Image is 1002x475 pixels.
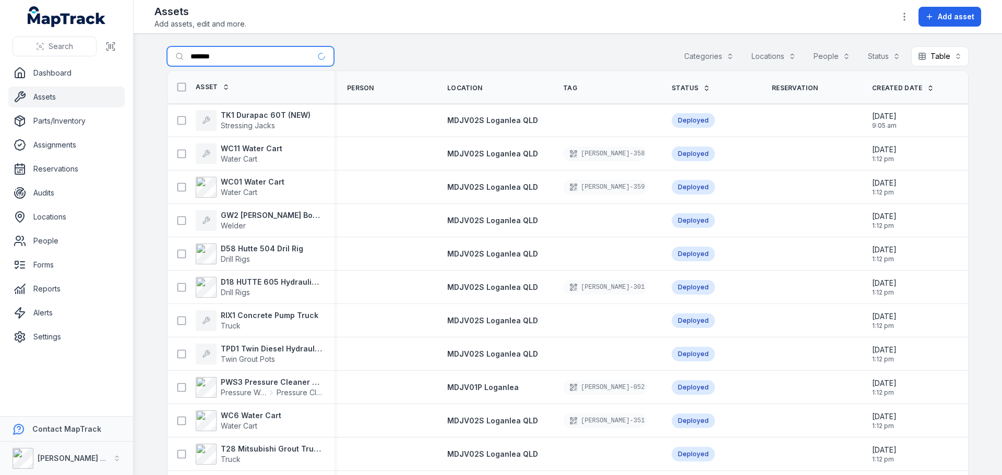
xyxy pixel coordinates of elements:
a: Forms [8,254,125,275]
div: Deployed [672,413,715,428]
time: 3/24/2025, 1:12:59 PM [872,245,897,263]
span: Location [447,84,482,92]
strong: RIX1 Concrete Pump Truck [221,310,318,321]
span: MDJV02S Loganlea QLD [447,349,538,358]
span: MDJV02S Loganlea QLD [447,283,538,291]
a: MDJV02S Loganlea QLD [447,449,538,459]
span: [DATE] [872,278,897,288]
strong: TPD1 Twin Diesel Hydraulic Grout Pot [221,344,322,354]
span: 1:12 pm [872,355,897,363]
span: Created Date [872,84,923,92]
div: Deployed [672,447,715,461]
time: 3/24/2025, 1:12:59 PM [872,311,897,330]
span: Water Cart [221,421,257,430]
a: Audits [8,182,125,203]
span: Truck [221,455,241,464]
time: 3/24/2025, 1:12:59 PM [872,144,897,163]
time: 3/24/2025, 1:12:59 PM [872,445,897,464]
div: [PERSON_NAME]-358 [563,147,647,161]
a: Reports [8,278,125,299]
strong: GW2 [PERSON_NAME] Bobcat 200 Air Pak Diesel [221,210,322,221]
span: Search [49,41,73,52]
strong: PWS3 Pressure Cleaner Skid Mounted [221,377,322,387]
span: [DATE] [872,178,897,188]
a: MDJV02S Loganlea QLD [447,315,538,326]
span: Person [347,84,374,92]
div: [PERSON_NAME]-052 [563,380,647,395]
a: Reservations [8,159,125,179]
a: TK1 Durapac 60T (NEW)Stressing Jacks [196,110,311,131]
span: [DATE] [872,245,897,255]
strong: Contact MapTrack [32,424,101,433]
div: Deployed [672,280,715,295]
strong: [PERSON_NAME] Group [38,454,123,462]
span: Reservation [772,84,818,92]
div: Deployed [672,313,715,328]
time: 7/4/2025, 9:05:51 AM [872,111,897,130]
span: 9:05 am [872,121,897,130]
a: Asset [196,83,230,91]
span: Status [672,84,699,92]
span: Drill Rigs [221,288,250,297]
a: TPD1 Twin Diesel Hydraulic Grout PotTwin Grout Pots [196,344,322,364]
strong: WC6 Water Cart [221,410,281,421]
span: Drill Rigs [221,254,250,263]
span: MDJV02S Loganlea QLD [447,149,538,158]
a: MDJV02S Loganlea QLD [447,149,538,159]
span: Welder [221,221,246,230]
div: [PERSON_NAME]-301 [563,280,647,295]
span: Water Cart [221,188,257,197]
strong: D58 Hutte 504 Dril Rig [221,243,303,254]
span: [DATE] [872,378,897,388]
a: MDJV02S Loganlea QLD [447,249,538,259]
span: MDJV02S Loganlea QLD [447,182,538,191]
a: MDJV02S Loganlea QLD [447,282,538,293]
strong: WC11 Water Cart [221,143,282,154]
span: 1:12 pm [872,255,897,263]
strong: D18 HUTTE 605 Hydraulic Crawler Drill Rig [221,277,322,287]
a: Dashboard [8,63,125,83]
span: MDJV02S Loganlea QLD [447,316,538,325]
span: [DATE] [872,311,897,322]
button: Categories [677,46,741,66]
span: MDJV02S Loganlea QLD [447,216,538,225]
span: Stressing Jacks [221,121,275,130]
h2: Assets [154,4,246,19]
a: People [8,230,125,251]
span: Pressure Cleaner Skid Mounted [277,387,322,398]
div: Deployed [672,347,715,361]
span: 1:12 pm [872,222,897,230]
strong: TK1 Durapac 60T (NEW) [221,110,311,120]
div: Deployed [672,147,715,161]
a: MDJV02S Loganlea QLD [447,349,538,359]
a: WC6 Water CartWater Cart [196,410,281,431]
span: Twin Grout Pots [221,355,275,363]
span: [DATE] [872,111,897,121]
span: [DATE] [872,411,897,422]
span: Add asset [938,11,974,22]
span: Add assets, edit and more. [154,19,246,29]
span: MDJV02S Loganlea QLD [447,449,538,458]
button: Search [13,36,97,56]
div: [PERSON_NAME]-351 [563,413,647,428]
span: 1:12 pm [872,288,897,297]
a: MDJV02S Loganlea QLD [447,416,538,426]
a: MDJV02S Loganlea QLD [447,215,538,226]
span: Asset [196,83,218,91]
div: Deployed [672,213,715,228]
button: Locations [745,46,803,66]
div: Deployed [672,180,715,194]
a: Created Date [872,84,934,92]
a: Assets [8,87,125,107]
div: Deployed [672,380,715,395]
a: RIX1 Concrete Pump TruckTruck [196,310,318,331]
span: 1:12 pm [872,455,897,464]
button: Table [911,46,969,66]
div: [PERSON_NAME]-359 [563,180,647,194]
span: [DATE] [872,144,897,155]
span: 1:12 pm [872,155,897,163]
a: Parts/Inventory [8,111,125,131]
div: Deployed [672,113,715,128]
span: MDJV02S Loganlea QLD [447,249,538,258]
button: People [807,46,857,66]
